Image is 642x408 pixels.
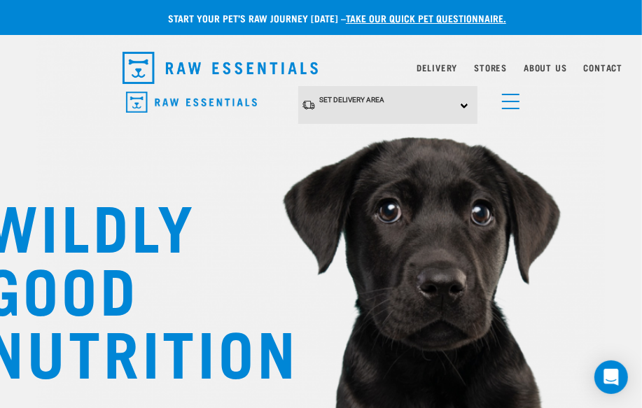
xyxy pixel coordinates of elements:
a: take our quick pet questionnaire. [346,15,506,20]
img: van-moving.png [302,99,316,111]
a: Stores [474,65,507,70]
a: Delivery [417,65,457,70]
a: About Us [524,65,566,70]
span: Set Delivery Area [319,96,384,104]
div: Open Intercom Messenger [594,360,628,394]
a: menu [495,85,520,111]
a: Contact [584,65,623,70]
img: Raw Essentials Logo [123,52,319,84]
nav: dropdown navigation [111,46,531,90]
img: Raw Essentials Logo [126,92,257,113]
